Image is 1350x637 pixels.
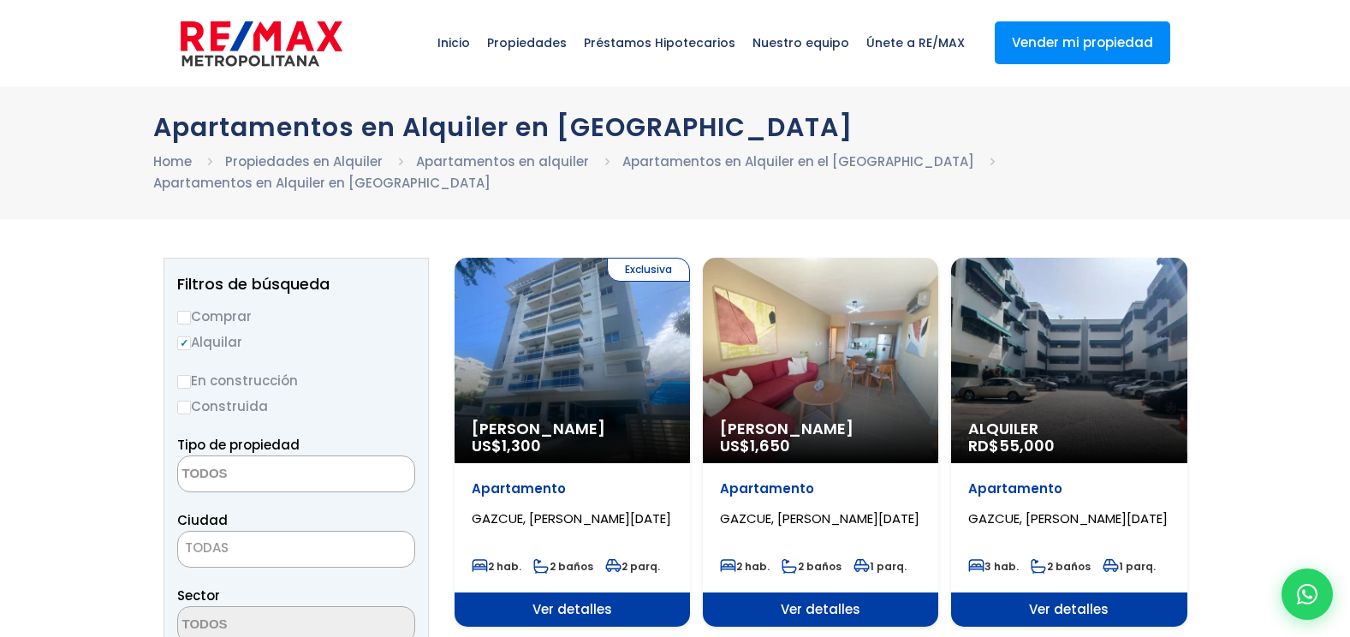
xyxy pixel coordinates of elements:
[472,509,671,527] span: GAZCUE, [PERSON_NAME][DATE]
[853,559,907,574] span: 1 parq.
[455,592,690,627] span: Ver detalles
[720,509,919,527] span: GAZCUE, [PERSON_NAME][DATE]
[703,592,938,627] span: Ver detalles
[968,509,1168,527] span: GAZCUE, [PERSON_NAME][DATE]
[429,17,479,68] span: Inicio
[575,17,744,68] span: Préstamos Hipotecarios
[177,396,415,417] label: Construida
[858,17,973,68] span: Únete a RE/MAX
[153,152,192,170] a: Home
[177,306,415,327] label: Comprar
[720,559,770,574] span: 2 hab.
[153,172,491,193] li: Apartamentos en Alquiler en [GEOGRAPHIC_DATA]
[225,152,383,170] a: Propiedades en Alquiler
[177,375,191,389] input: En construcción
[181,18,342,69] img: remax-metropolitana-logo
[1103,559,1156,574] span: 1 parq.
[479,17,575,68] span: Propiedades
[533,559,593,574] span: 2 baños
[968,480,1169,497] p: Apartamento
[185,539,229,557] span: TODAS
[605,559,660,574] span: 2 parq.
[177,370,415,391] label: En construcción
[416,152,589,170] a: Apartamentos en alquiler
[999,435,1055,456] span: 55,000
[472,420,673,438] span: [PERSON_NAME]
[177,511,228,529] span: Ciudad
[455,258,690,627] a: Exclusiva [PERSON_NAME] US$1,300 Apartamento GAZCUE, [PERSON_NAME][DATE] 2 hab. 2 baños 2 parq. V...
[472,480,673,497] p: Apartamento
[968,435,1055,456] span: RD$
[177,436,300,454] span: Tipo de propiedad
[720,420,921,438] span: [PERSON_NAME]
[720,480,921,497] p: Apartamento
[607,258,690,282] span: Exclusiva
[720,435,790,456] span: US$
[744,17,858,68] span: Nuestro equipo
[968,420,1169,438] span: Alquiler
[502,435,541,456] span: 1,300
[1031,559,1091,574] span: 2 baños
[153,112,1198,142] h1: Apartamentos en Alquiler en [GEOGRAPHIC_DATA]
[177,586,220,604] span: Sector
[177,336,191,350] input: Alquilar
[178,456,344,493] textarea: Search
[177,311,191,324] input: Comprar
[951,592,1186,627] span: Ver detalles
[177,531,415,568] span: TODAS
[177,331,415,353] label: Alquilar
[750,435,790,456] span: 1,650
[703,258,938,627] a: [PERSON_NAME] US$1,650 Apartamento GAZCUE, [PERSON_NAME][DATE] 2 hab. 2 baños 1 parq. Ver detalles
[177,276,415,293] h2: Filtros de búsqueda
[951,258,1186,627] a: Alquiler RD$55,000 Apartamento GAZCUE, [PERSON_NAME][DATE] 3 hab. 2 baños 1 parq. Ver detalles
[995,21,1170,64] a: Vender mi propiedad
[472,435,541,456] span: US$
[622,152,974,170] a: Apartamentos en Alquiler en el [GEOGRAPHIC_DATA]
[472,559,521,574] span: 2 hab.
[178,536,414,560] span: TODAS
[177,401,191,414] input: Construida
[968,559,1019,574] span: 3 hab.
[782,559,842,574] span: 2 baños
